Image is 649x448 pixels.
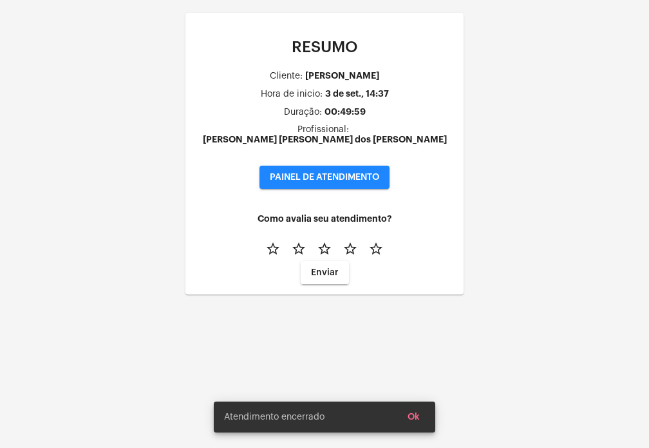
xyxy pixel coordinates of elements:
mat-icon: star_border [343,241,358,257]
div: Duração: [284,108,322,117]
span: Enviar [311,268,339,277]
mat-icon: star_border [291,241,306,257]
button: PAINEL DE ATENDIMENTO [259,166,390,189]
div: 3 de set., 14:37 [325,89,389,99]
div: [PERSON_NAME] [305,71,379,81]
div: Cliente: [270,72,303,81]
div: Profissional: [297,125,349,135]
span: Ok [408,413,420,422]
button: Enviar [301,261,349,284]
h4: Como avalia seu atendimento? [196,214,453,224]
mat-icon: star_border [368,241,384,257]
span: Atendimento encerrado [224,411,324,424]
div: 00:49:59 [324,107,366,117]
div: [PERSON_NAME] [PERSON_NAME] dos [PERSON_NAME] [203,135,447,144]
mat-icon: star_border [317,241,332,257]
div: Hora de inicio: [261,90,323,99]
button: Ok [397,405,430,429]
p: RESUMO [196,39,453,55]
span: PAINEL DE ATENDIMENTO [270,173,379,182]
mat-icon: star_border [265,241,281,257]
